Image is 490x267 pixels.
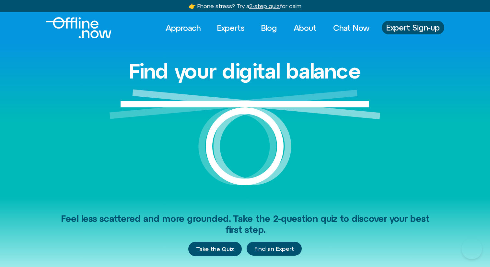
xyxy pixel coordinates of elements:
[211,21,251,35] a: Experts
[254,246,294,252] span: Find an Expert
[249,3,280,9] u: 2-step quiz
[160,21,375,35] nav: Menu
[61,213,429,235] span: Feel less scattered and more grounded. Take the 2-question quiz to discover your best first step.
[247,242,302,256] a: Find an Expert
[129,60,361,82] h1: Find your digital balance
[255,21,283,35] a: Blog
[386,23,440,32] span: Expert Sign-up
[382,21,444,34] a: Expert Sign-up
[46,17,111,38] img: offline.now
[189,3,301,9] a: 👉 Phone stress? Try a2-step quizfor calm
[461,238,482,259] iframe: Botpress
[327,21,375,35] a: Chat Now
[46,17,100,38] div: Logo
[288,21,322,35] a: About
[196,246,234,253] span: Take the Quiz
[160,21,206,35] a: Approach
[188,242,242,257] a: Take the Quiz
